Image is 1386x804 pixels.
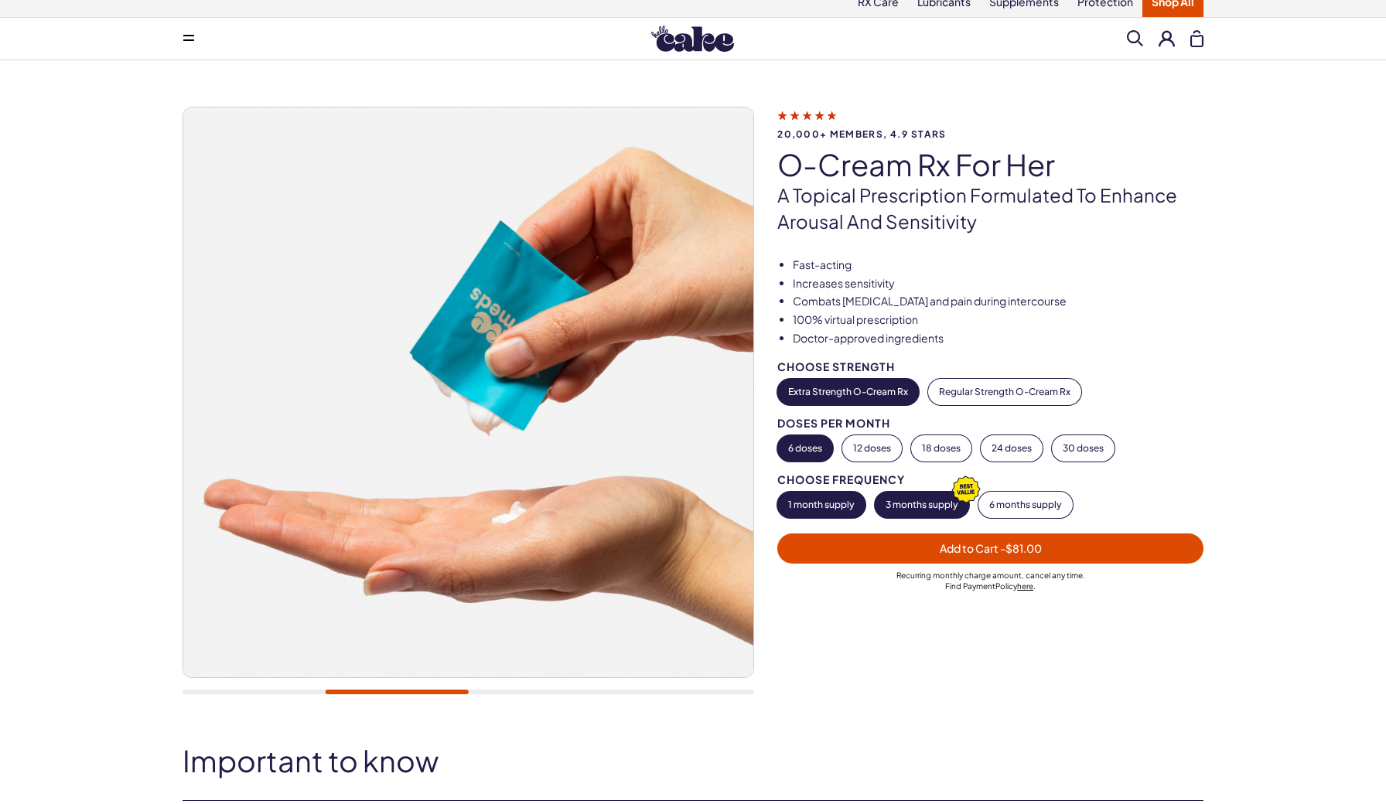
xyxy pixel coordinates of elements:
p: A topical prescription formulated to enhance arousal and sensitivity [777,182,1203,234]
li: Increases sensitivity [793,276,1203,291]
button: Regular Strength O-Cream Rx [928,379,1081,405]
div: Choose Strength [777,361,1203,373]
button: Add to Cart -$81.00 [777,533,1203,564]
button: 6 months supply [978,492,1073,518]
button: Extra Strength O-Cream Rx [777,379,919,405]
img: Hello Cake [651,26,734,52]
a: here [1017,581,1033,591]
span: Find Payment [945,581,995,591]
div: Choose Frequency [777,474,1203,485]
button: 30 doses [1052,435,1115,462]
button: 1 month supply [777,492,865,518]
h2: Important to know [183,744,1203,777]
button: 3 months supply [875,492,969,518]
button: 6 doses [777,435,833,462]
span: 20,000+ members, 4.9 stars [777,129,1203,139]
span: Add to Cart [940,541,1042,555]
a: 20,000+ members, 4.9 stars [777,108,1203,139]
button: 24 doses [981,435,1043,462]
li: Doctor-approved ingredients [793,331,1203,346]
li: 100% virtual prescription [793,312,1203,328]
span: - $81.00 [1000,541,1042,555]
button: 12 doses [842,435,902,462]
img: O-Cream Rx for Her [183,107,753,677]
li: Fast-acting [793,257,1203,273]
h1: O-Cream Rx for Her [777,148,1203,181]
button: 18 doses [911,435,971,462]
div: Recurring monthly charge amount , cancel any time. Policy . [777,570,1203,591]
div: Doses per Month [777,417,1203,429]
li: Combats [MEDICAL_DATA] and pain during intercourse [793,294,1203,309]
